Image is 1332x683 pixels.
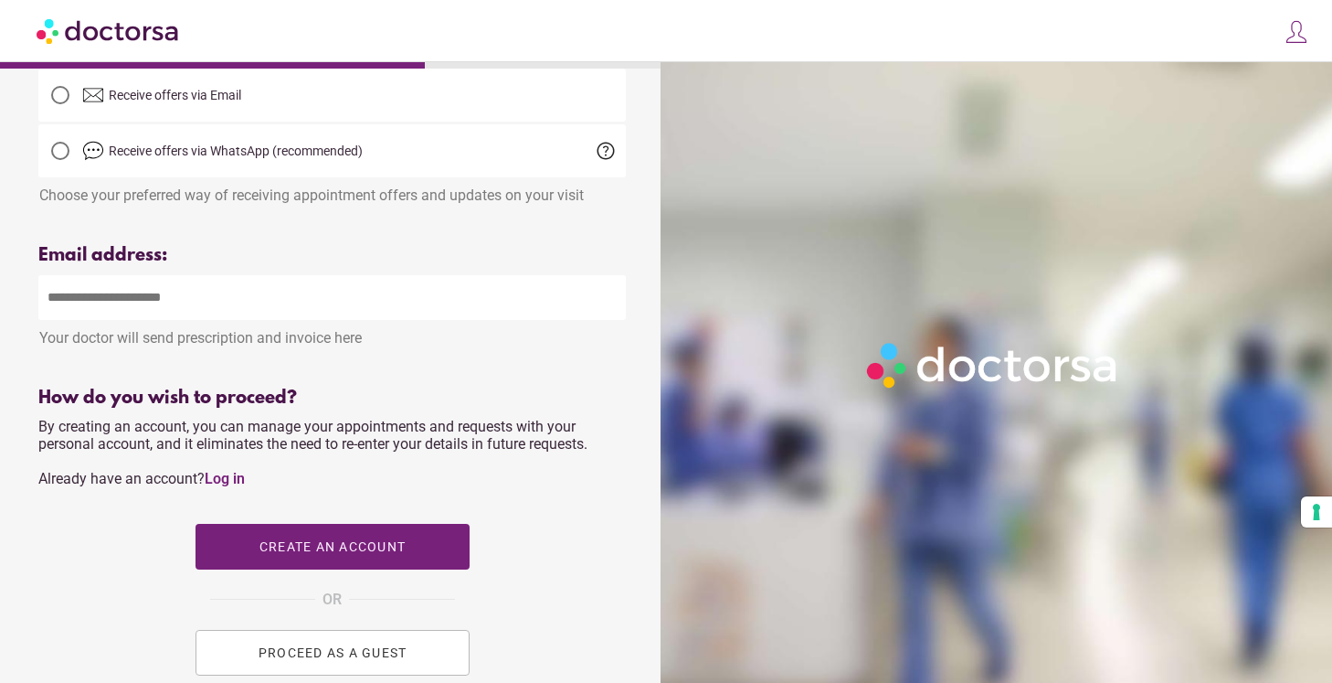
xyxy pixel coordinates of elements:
[109,144,363,158] span: Receive offers via WhatsApp (recommended)
[37,10,181,51] img: Doctorsa.com
[595,140,617,162] span: help
[1301,496,1332,528] button: Your consent preferences for tracking technologies
[109,88,241,102] span: Receive offers via Email
[38,320,626,347] div: Your doctor will send prescription and invoice here
[38,418,587,487] span: By creating an account, you can manage your appointments and requests with your personal account,...
[258,646,407,660] span: PROCEED AS A GUEST
[860,336,1126,395] img: Logo-Doctorsa-trans-White-partial-flat.png
[196,524,470,570] button: Create an account
[259,539,405,554] span: Create an account
[196,630,470,676] button: PROCEED AS A GUEST
[205,470,245,487] a: Log in
[38,245,626,266] div: Email address:
[38,388,626,409] div: How do you wish to proceed?
[1284,19,1309,45] img: icons8-customer-100.png
[82,84,104,106] img: email
[82,140,104,162] img: chat
[38,177,626,204] div: Choose your preferred way of receiving appointment offers and updates on your visit
[322,588,342,612] span: OR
